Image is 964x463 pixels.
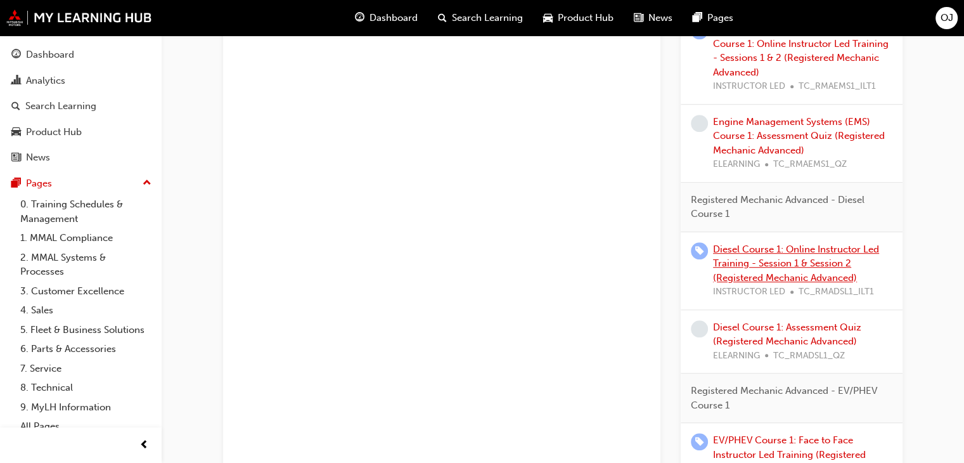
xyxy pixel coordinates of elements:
div: Search Learning [25,99,96,114]
span: guage-icon [355,10,364,26]
span: INSTRUCTOR LED [713,79,785,94]
span: TC_RMADSL1_ILT1 [799,285,874,299]
span: News [648,11,672,25]
img: mmal [6,10,152,26]
span: search-icon [11,101,20,112]
span: ELEARNING [713,349,760,363]
a: search-iconSearch Learning [428,5,533,31]
a: Search Learning [5,95,157,118]
span: Dashboard [370,11,418,25]
div: News [26,150,50,165]
a: Engine Management Systems (EMS) Course 1: Assessment Quiz (Registered Mechanic Advanced) [713,116,885,156]
span: TC_RMAEMS1_QZ [773,157,847,172]
a: Diesel Course 1: Assessment Quiz (Registered Mechanic Advanced) [713,322,861,348]
span: TC_RMADSL1_QZ [773,349,845,363]
a: 4. Sales [15,301,157,320]
a: 1. MMAL Compliance [15,228,157,248]
a: Analytics [5,69,157,93]
span: guage-icon [11,49,21,61]
a: 8. Technical [15,378,157,398]
a: 2. MMAL Systems & Processes [15,248,157,282]
a: 9. MyLH Information [15,398,157,417]
button: Pages [5,172,157,195]
a: car-iconProduct Hub [533,5,624,31]
a: Product Hub [5,121,157,144]
span: prev-icon [139,438,149,453]
div: Analytics [26,74,65,88]
span: learningRecordVerb_NONE-icon [691,115,708,132]
a: 7. Service [15,359,157,379]
span: Search Learning [452,11,523,25]
a: pages-iconPages [683,5,743,31]
span: news-icon [634,10,643,26]
span: car-icon [11,127,21,138]
span: news-icon [11,152,21,164]
div: Dashboard [26,48,74,62]
div: Pages [26,176,52,191]
span: car-icon [543,10,553,26]
a: 5. Fleet & Business Solutions [15,320,157,340]
span: learningRecordVerb_NONE-icon [691,320,708,337]
a: News [5,146,157,169]
a: Engine Management Systems (EMS) Course 1: Online Instructor Led Training - Sessions 1 & 2 (Regist... [713,23,889,78]
span: up-icon [143,175,151,192]
a: Dashboard [5,43,157,67]
span: Pages [707,11,733,25]
span: Registered Mechanic Advanced - EV/PHEV Course 1 [691,384,882,412]
span: TC_RMAEMS1_ILT1 [799,79,876,94]
a: Diesel Course 1: Online Instructor Led Training - Session 1 & Session 2 (Registered Mechanic Adva... [713,244,879,284]
a: 3. Customer Excellence [15,282,157,301]
span: chart-icon [11,75,21,87]
div: Product Hub [26,125,82,140]
span: learningRecordVerb_ENROLL-icon [691,242,708,259]
span: Product Hub [558,11,614,25]
a: news-iconNews [624,5,683,31]
a: 0. Training Schedules & Management [15,195,157,228]
span: OJ [941,11,953,25]
span: INSTRUCTOR LED [713,285,785,299]
a: guage-iconDashboard [345,5,428,31]
button: DashboardAnalyticsSearch LearningProduct HubNews [5,41,157,172]
button: OJ [935,7,958,29]
span: pages-icon [11,178,21,190]
span: search-icon [438,10,447,26]
span: learningRecordVerb_ENROLL-icon [691,433,708,450]
span: pages-icon [693,10,702,26]
span: ELEARNING [713,157,760,172]
a: 6. Parts & Accessories [15,339,157,359]
a: All Pages [15,417,157,436]
span: Registered Mechanic Advanced - Diesel Course 1 [691,193,882,221]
